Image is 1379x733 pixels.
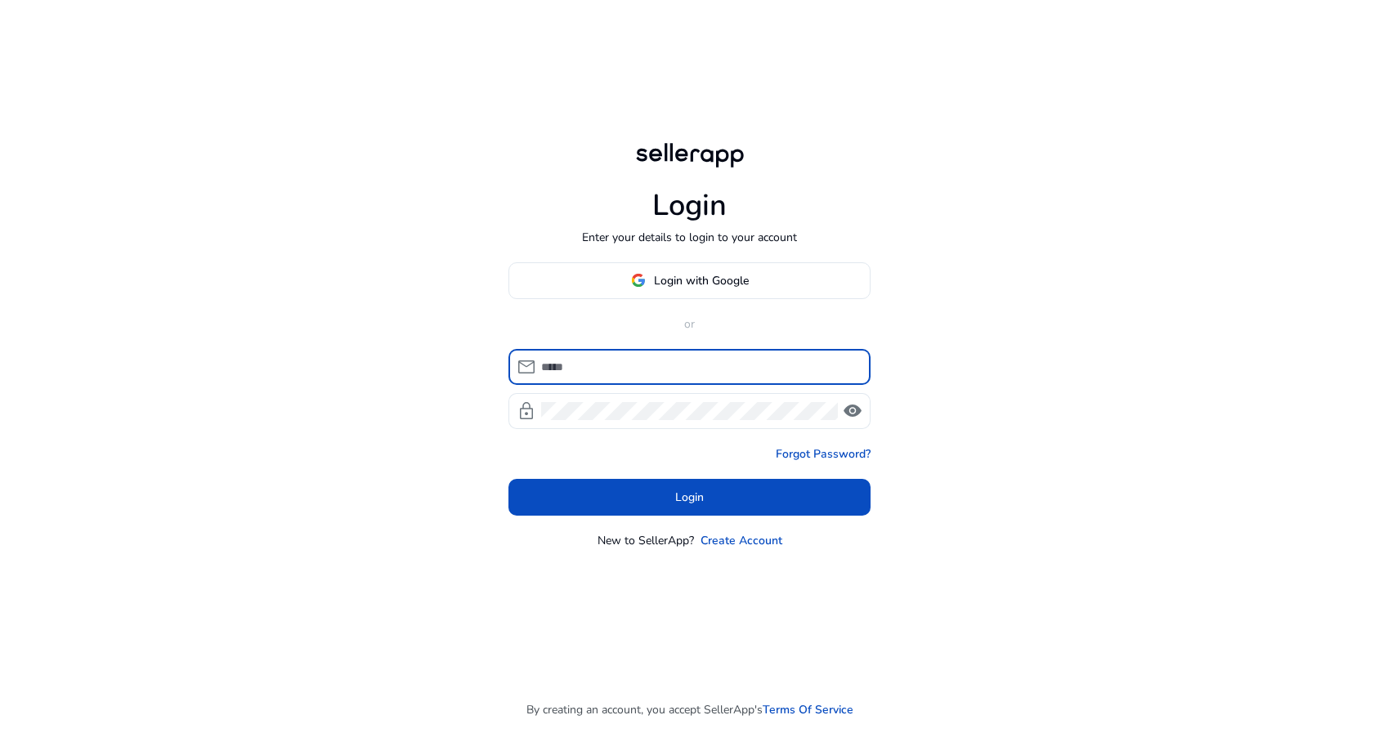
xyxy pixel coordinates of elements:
[508,479,871,516] button: Login
[508,315,871,333] p: or
[517,357,536,377] span: mail
[763,701,853,718] a: Terms Of Service
[582,229,797,246] p: Enter your details to login to your account
[776,445,871,463] a: Forgot Password?
[654,272,749,289] span: Login with Google
[508,262,871,299] button: Login with Google
[675,489,704,506] span: Login
[843,401,862,421] span: visibility
[598,532,694,549] p: New to SellerApp?
[652,188,727,223] h1: Login
[631,273,646,288] img: google-logo.svg
[517,401,536,421] span: lock
[701,532,782,549] a: Create Account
